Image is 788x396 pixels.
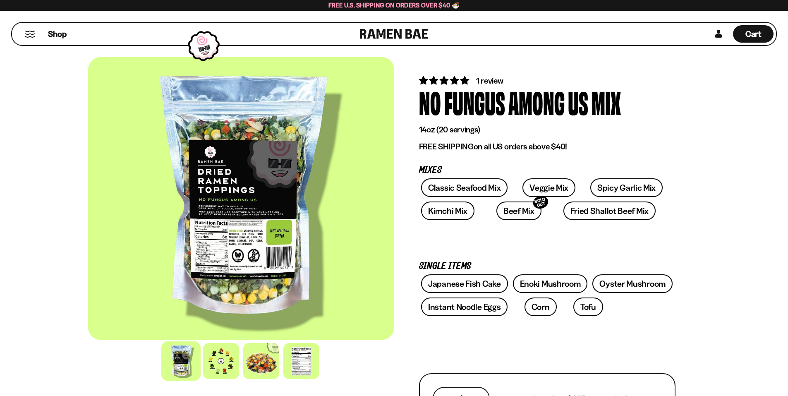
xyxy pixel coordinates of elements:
[496,202,541,220] a: Beef MixSOLD OUT
[419,166,675,174] p: Mixes
[522,178,575,197] a: Veggie Mix
[421,202,474,220] a: Kimchi Mix
[592,274,673,293] a: Oyster Mushroom
[419,262,675,270] p: Single Items
[419,86,441,118] div: No
[421,178,508,197] a: Classic Seafood Mix
[476,76,503,86] span: 1 review
[419,75,471,86] span: 5.00 stars
[419,125,675,135] p: 14oz (20 servings)
[48,25,67,43] a: Shop
[421,274,508,293] a: Japanese Fish Cake
[745,29,762,39] span: Cart
[563,202,656,220] a: Fried Shallot Beef Mix
[24,31,36,38] button: Mobile Menu Trigger
[419,142,675,152] p: on all US orders above $40!
[733,23,774,45] a: Cart
[568,86,588,118] div: Us
[525,298,557,316] a: Corn
[508,86,565,118] div: Among
[513,274,588,293] a: Enoki Mushroom
[532,194,550,211] div: SOLD OUT
[573,298,603,316] a: Tofu
[419,142,474,151] strong: FREE SHIPPING
[592,86,621,118] div: Mix
[328,1,460,9] span: Free U.S. Shipping on Orders over $40 🍜
[590,178,663,197] a: Spicy Garlic Mix
[48,29,67,40] span: Shop
[444,86,505,118] div: Fungus
[421,298,508,316] a: Instant Noodle Eggs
